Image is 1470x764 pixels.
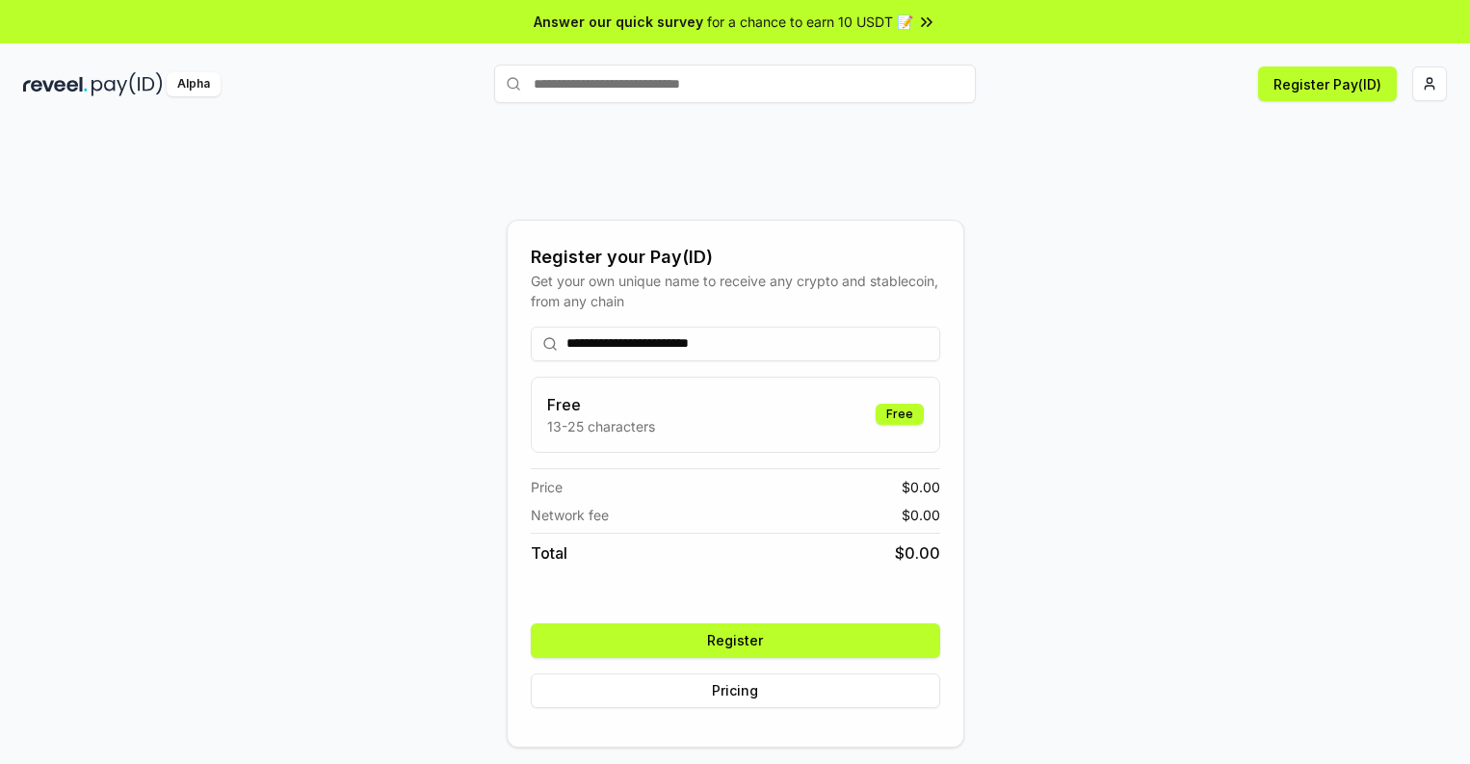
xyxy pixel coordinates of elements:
[902,505,940,525] span: $ 0.00
[547,416,655,436] p: 13-25 characters
[531,623,940,658] button: Register
[531,541,567,565] span: Total
[531,244,940,271] div: Register your Pay(ID)
[534,12,703,32] span: Answer our quick survey
[531,271,940,311] div: Get your own unique name to receive any crypto and stablecoin, from any chain
[895,541,940,565] span: $ 0.00
[167,72,221,96] div: Alpha
[707,12,913,32] span: for a chance to earn 10 USDT 📝
[1258,66,1397,101] button: Register Pay(ID)
[531,477,563,497] span: Price
[876,404,924,425] div: Free
[531,505,609,525] span: Network fee
[531,673,940,708] button: Pricing
[92,72,163,96] img: pay_id
[23,72,88,96] img: reveel_dark
[902,477,940,497] span: $ 0.00
[547,393,655,416] h3: Free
